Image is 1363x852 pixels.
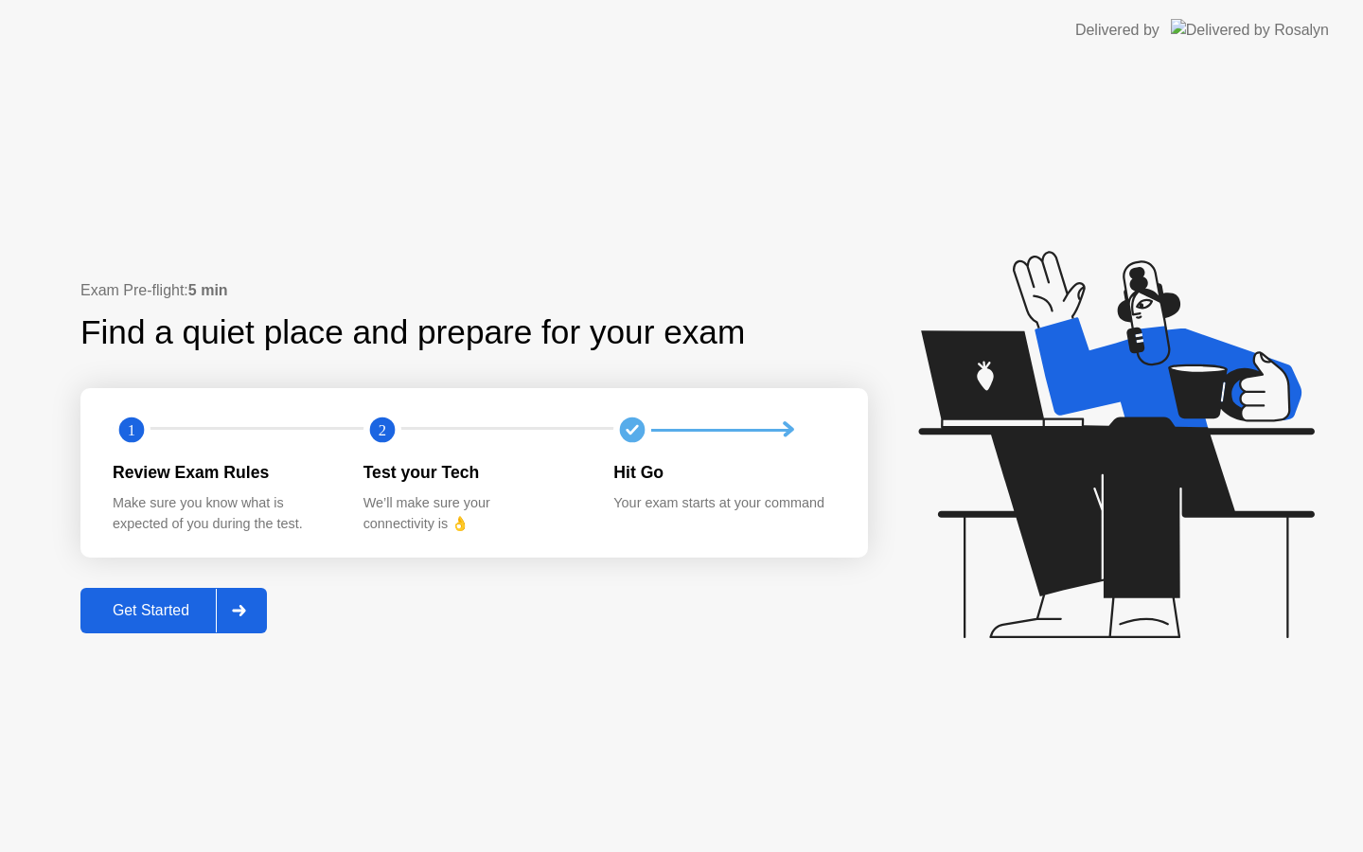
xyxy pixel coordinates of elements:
[1171,19,1329,41] img: Delivered by Rosalyn
[86,602,216,619] div: Get Started
[613,460,834,485] div: Hit Go
[379,421,386,439] text: 2
[113,460,333,485] div: Review Exam Rules
[80,588,267,633] button: Get Started
[188,282,228,298] b: 5 min
[80,279,868,302] div: Exam Pre-flight:
[80,308,748,358] div: Find a quiet place and prepare for your exam
[613,493,834,514] div: Your exam starts at your command
[363,493,584,534] div: We’ll make sure your connectivity is 👌
[128,421,135,439] text: 1
[1075,19,1159,42] div: Delivered by
[363,460,584,485] div: Test your Tech
[113,493,333,534] div: Make sure you know what is expected of you during the test.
